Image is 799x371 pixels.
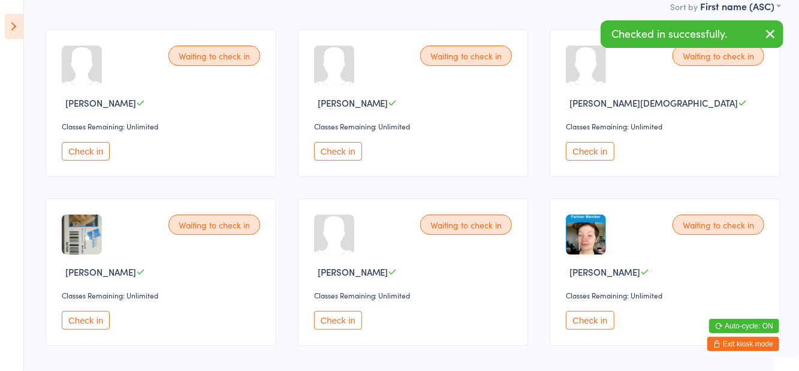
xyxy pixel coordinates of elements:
button: Check in [566,142,614,161]
span: [PERSON_NAME] [318,96,388,109]
span: [PERSON_NAME] [65,96,136,109]
button: Check in [314,311,362,330]
span: [PERSON_NAME] [318,266,388,278]
div: Classes Remaining: Unlimited [314,290,516,300]
label: Sort by [670,1,698,13]
span: [PERSON_NAME] [65,266,136,278]
div: Waiting to check in [673,215,764,235]
img: image1682974501.png [62,215,102,255]
button: Auto-cycle: ON [709,319,779,333]
div: Waiting to check in [420,46,512,66]
button: Exit kiosk mode [707,337,779,351]
span: [PERSON_NAME] [569,266,640,278]
button: Check in [62,142,110,161]
div: Checked in successfully. [601,20,783,48]
div: Classes Remaining: Unlimited [62,290,264,300]
div: Classes Remaining: Unlimited [314,121,516,131]
img: image1728004934.png [566,215,606,255]
div: Classes Remaining: Unlimited [62,121,264,131]
div: Waiting to check in [168,46,260,66]
span: [PERSON_NAME][DEMOGRAPHIC_DATA] [569,96,738,109]
div: Waiting to check in [420,215,512,235]
button: Check in [62,311,110,330]
button: Check in [566,311,614,330]
div: Waiting to check in [168,215,260,235]
div: Classes Remaining: Unlimited [566,121,768,131]
div: Waiting to check in [673,46,764,66]
div: Classes Remaining: Unlimited [566,290,768,300]
button: Check in [314,142,362,161]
